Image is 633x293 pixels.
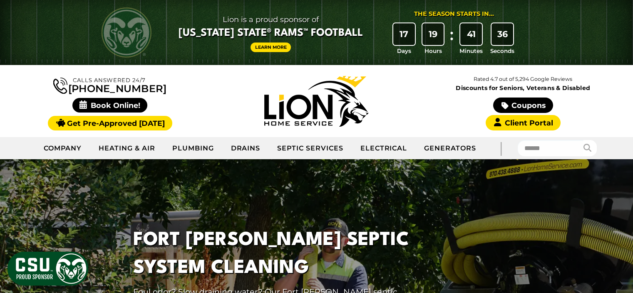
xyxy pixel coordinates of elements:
[393,23,415,45] div: 17
[179,26,363,40] span: [US_STATE] State® Rams™ Football
[6,250,89,287] img: CSU Sponsor Badge
[164,138,223,159] a: Plumbing
[460,23,482,45] div: 41
[223,138,269,159] a: Drains
[269,138,352,159] a: Septic Services
[264,76,368,127] img: Lion Home Service
[422,85,625,91] span: Discounts for Seniors, Veterans & Disabled
[424,47,442,55] span: Hours
[486,115,561,130] a: Client Portal
[48,116,172,130] a: Get Pre-Approved [DATE]
[179,13,363,26] span: Lion is a proud sponsor of
[447,23,456,55] div: :
[416,138,484,159] a: Generators
[420,75,626,84] p: Rated 4.7 out of 5,294 Google Reviews
[352,138,416,159] a: Electrical
[492,23,513,45] div: 36
[459,47,483,55] span: Minutes
[422,23,444,45] div: 19
[490,47,514,55] span: Seconds
[484,137,518,159] div: |
[251,43,291,52] a: Learn More
[72,98,148,113] span: Book Online!
[35,138,91,159] a: Company
[493,98,553,113] a: Coupons
[53,76,166,94] a: [PHONE_NUMBER]
[133,226,436,282] h1: Fort [PERSON_NAME] Septic System Cleaning
[397,47,411,55] span: Days
[414,10,494,19] div: The Season Starts in...
[90,138,164,159] a: Heating & Air
[102,8,151,58] img: CSU Rams logo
